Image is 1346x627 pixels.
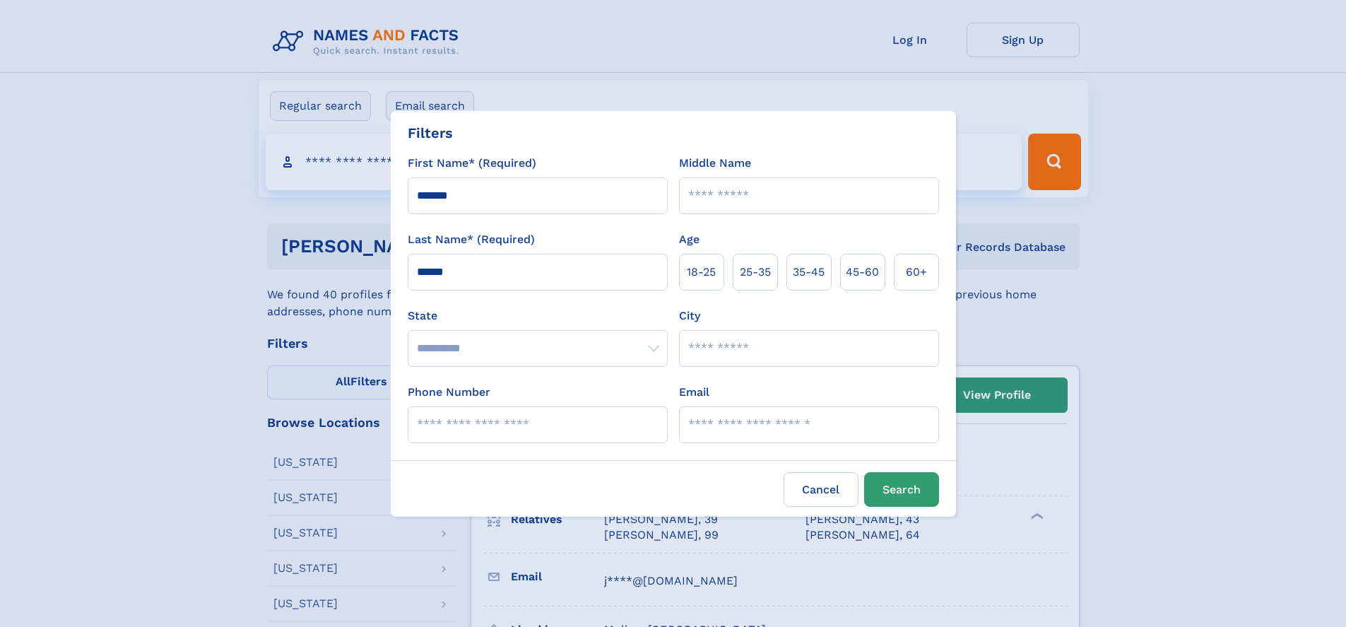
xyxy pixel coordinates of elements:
[679,155,751,172] label: Middle Name
[408,155,536,172] label: First Name* (Required)
[408,307,668,324] label: State
[906,264,927,281] span: 60+
[408,122,453,143] div: Filters
[846,264,879,281] span: 45‑60
[784,472,858,507] label: Cancel
[408,231,535,248] label: Last Name* (Required)
[679,384,709,401] label: Email
[679,307,700,324] label: City
[740,264,771,281] span: 25‑35
[687,264,716,281] span: 18‑25
[679,231,699,248] label: Age
[408,384,490,401] label: Phone Number
[793,264,825,281] span: 35‑45
[864,472,939,507] button: Search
